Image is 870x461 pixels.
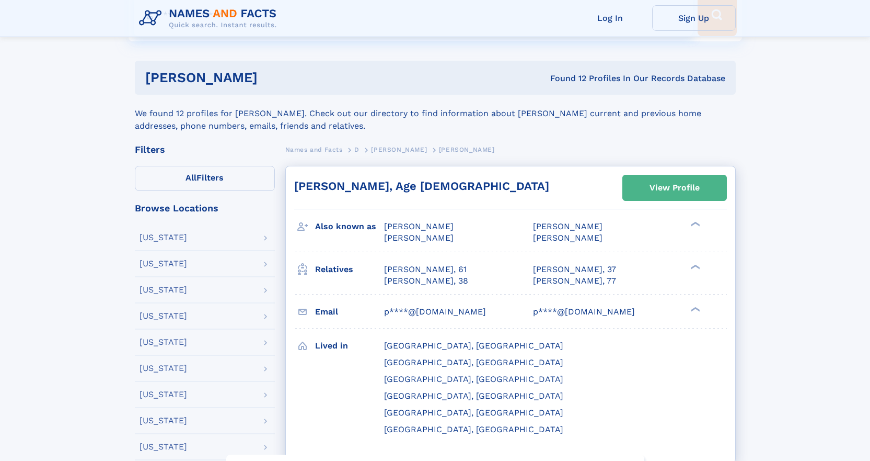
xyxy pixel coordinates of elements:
[649,176,700,200] div: View Profile
[533,233,602,243] span: [PERSON_NAME]
[135,166,275,191] label: Filters
[140,260,187,268] div: [US_STATE]
[140,390,187,399] div: [US_STATE]
[569,5,652,31] a: Log In
[404,73,725,84] div: Found 12 Profiles In Our Records Database
[689,263,701,270] div: ❯
[185,173,196,183] span: All
[384,221,454,231] span: [PERSON_NAME]
[371,146,427,153] span: [PERSON_NAME]
[135,145,275,154] div: Filters
[384,341,563,351] span: [GEOGRAPHIC_DATA], [GEOGRAPHIC_DATA]
[384,374,563,384] span: [GEOGRAPHIC_DATA], [GEOGRAPHIC_DATA]
[135,4,285,32] img: Logo Names and Facts
[135,204,275,213] div: Browse Locations
[384,408,563,418] span: [GEOGRAPHIC_DATA], [GEOGRAPHIC_DATA]
[689,221,701,228] div: ❯
[533,221,602,231] span: [PERSON_NAME]
[140,364,187,373] div: [US_STATE]
[315,337,384,355] h3: Lived in
[140,286,187,294] div: [US_STATE]
[384,424,563,434] span: [GEOGRAPHIC_DATA], [GEOGRAPHIC_DATA]
[689,306,701,312] div: ❯
[384,233,454,243] span: [PERSON_NAME]
[315,261,384,278] h3: Relatives
[439,146,495,153] span: [PERSON_NAME]
[140,233,187,242] div: [US_STATE]
[315,218,384,235] h3: Also known as
[384,275,468,287] a: [PERSON_NAME], 38
[315,303,384,321] h3: Email
[145,71,404,84] h1: [PERSON_NAME]
[140,312,187,320] div: [US_STATE]
[135,95,736,132] div: We found 12 profiles for [PERSON_NAME]. Check out our directory to find information about [PERSON...
[294,179,549,193] a: [PERSON_NAME], Age [DEMOGRAPHIC_DATA]
[533,264,616,275] a: [PERSON_NAME], 37
[623,175,726,200] a: View Profile
[140,443,187,451] div: [US_STATE]
[285,143,343,156] a: Names and Facts
[354,143,359,156] a: D
[384,264,467,275] a: [PERSON_NAME], 61
[384,357,563,367] span: [GEOGRAPHIC_DATA], [GEOGRAPHIC_DATA]
[533,275,616,287] a: [PERSON_NAME], 77
[140,417,187,425] div: [US_STATE]
[384,391,563,401] span: [GEOGRAPHIC_DATA], [GEOGRAPHIC_DATA]
[354,146,359,153] span: D
[140,338,187,346] div: [US_STATE]
[652,5,736,31] a: Sign Up
[371,143,427,156] a: [PERSON_NAME]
